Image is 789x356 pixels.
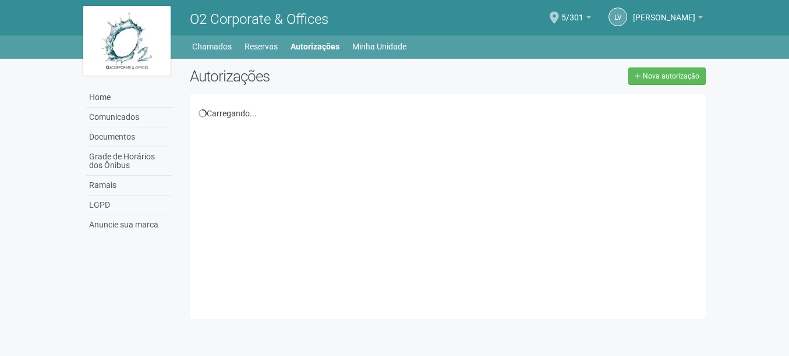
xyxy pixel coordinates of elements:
[245,38,278,55] a: Reservas
[86,108,172,127] a: Comunicados
[190,11,328,27] span: O2 Corporate & Offices
[86,176,172,195] a: Ramais
[192,38,232,55] a: Chamados
[628,67,706,85] a: Nova autorização
[633,2,695,22] span: Luis Vasconcelos Porto Fernandes
[86,88,172,108] a: Home
[643,72,699,80] span: Nova autorização
[199,108,698,119] div: Carregando...
[86,127,172,147] a: Documentos
[86,147,172,176] a: Grade de Horários dos Ônibus
[83,6,171,76] img: logo.jpg
[608,8,627,26] a: LV
[352,38,406,55] a: Minha Unidade
[561,15,591,24] a: 5/301
[633,15,703,24] a: [PERSON_NAME]
[291,38,339,55] a: Autorizações
[190,67,439,85] h2: Autorizações
[86,195,172,215] a: LGPD
[561,2,583,22] span: 5/301
[86,215,172,234] a: Anuncie sua marca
